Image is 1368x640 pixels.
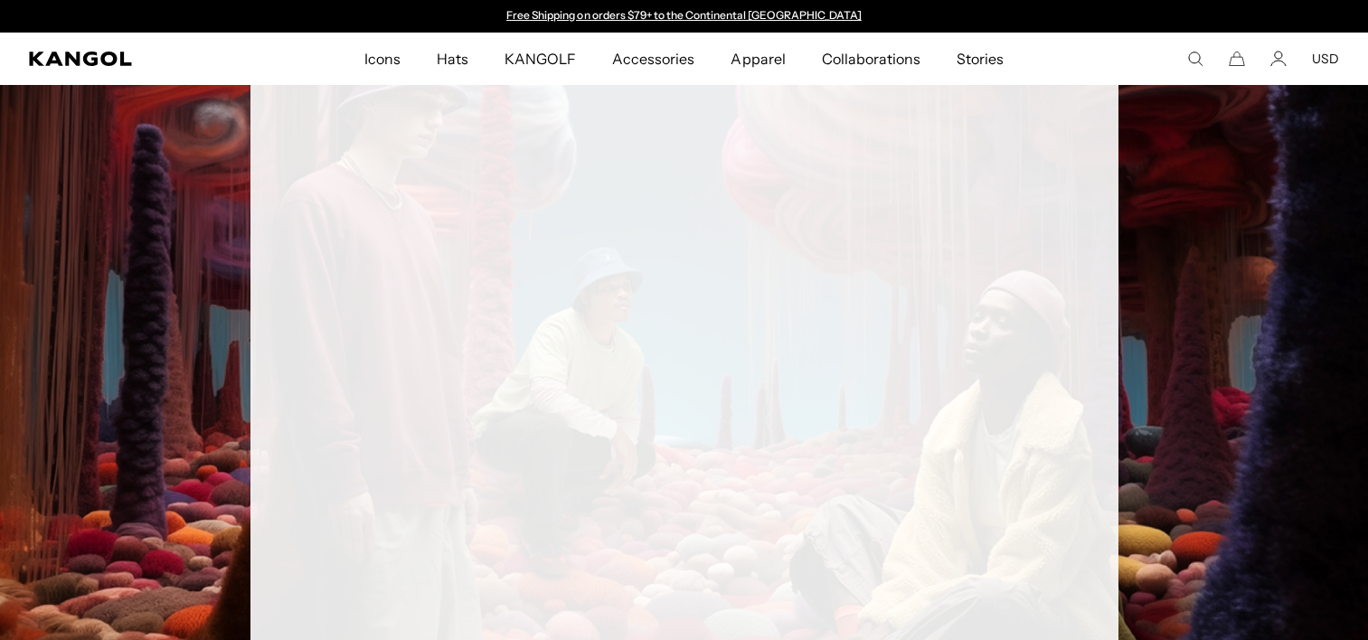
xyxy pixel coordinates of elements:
[346,33,419,85] a: Icons
[506,8,862,22] a: Free Shipping on orders $79+ to the Continental [GEOGRAPHIC_DATA]
[594,33,712,85] a: Accessories
[419,33,486,85] a: Hats
[437,33,468,85] span: Hats
[1187,51,1203,67] summary: Search here
[612,33,694,85] span: Accessories
[939,33,1022,85] a: Stories
[1312,51,1339,67] button: USD
[957,33,1004,85] span: Stories
[731,33,785,85] span: Apparel
[1270,51,1287,67] a: Account
[1229,51,1245,67] button: Cart
[804,33,939,85] a: Collaborations
[364,33,401,85] span: Icons
[822,33,920,85] span: Collaborations
[712,33,803,85] a: Apparel
[498,9,871,24] div: Announcement
[29,52,241,66] a: Kangol
[505,33,576,85] span: KANGOLF
[498,9,871,24] div: 1 of 2
[498,9,871,24] slideshow-component: Announcement bar
[486,33,594,85] a: KANGOLF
